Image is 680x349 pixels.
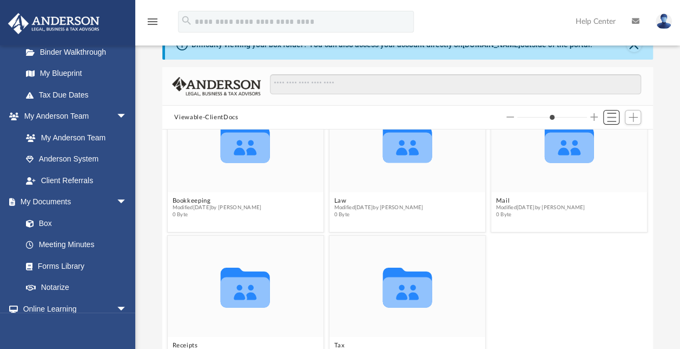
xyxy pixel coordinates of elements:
[15,170,138,191] a: Client Referrals
[173,197,262,204] button: Bookkeeping
[334,211,424,218] span: 0 Byte
[462,40,520,49] a: [DOMAIN_NAME]
[15,148,138,170] a: Anderson System
[146,15,159,28] i: menu
[15,127,133,148] a: My Anderson Team
[15,84,143,106] a: Tax Due Dates
[15,277,138,299] a: Notarize
[270,74,641,95] input: Search files and folders
[656,14,672,29] img: User Pic
[334,197,424,204] button: Law
[15,63,138,85] a: My Blueprint
[496,197,585,204] button: Mail
[496,204,585,211] span: Modified [DATE] by [PERSON_NAME]
[5,13,103,34] img: Anderson Advisors Platinum Portal
[116,191,138,214] span: arrow_drop_down
[173,342,262,349] button: Receipts
[517,113,587,121] input: Column size
[116,106,138,128] span: arrow_drop_down
[496,211,585,218] span: 0 Byte
[506,113,514,121] button: Decrease column size
[334,342,424,349] button: Tax
[15,41,143,63] a: Binder Walkthrough
[8,298,138,320] a: Online Learningarrow_drop_down
[116,298,138,320] span: arrow_drop_down
[15,212,133,234] a: Box
[334,204,424,211] span: Modified [DATE] by [PERSON_NAME]
[146,21,159,28] a: menu
[15,255,133,277] a: Forms Library
[181,15,193,27] i: search
[15,234,138,256] a: Meeting Minutes
[174,113,238,122] button: Viewable-ClientDocs
[590,113,598,121] button: Increase column size
[8,191,138,213] a: My Documentsarrow_drop_down
[8,106,138,127] a: My Anderson Teamarrow_drop_down
[603,110,619,125] button: Switch to List View
[173,204,262,211] span: Modified [DATE] by [PERSON_NAME]
[625,110,641,125] button: Add
[173,211,262,218] span: 0 Byte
